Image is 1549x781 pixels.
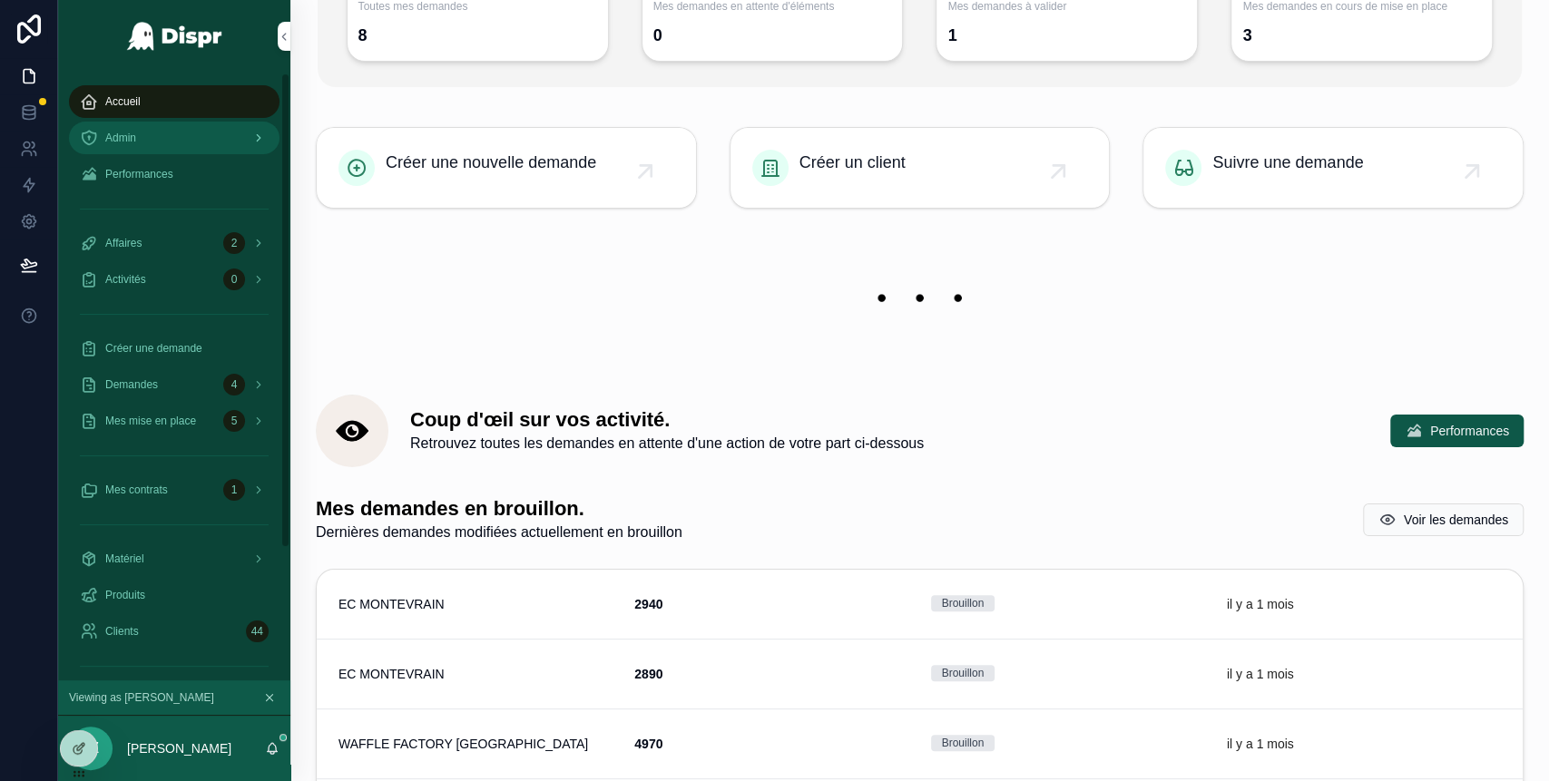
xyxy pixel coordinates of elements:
div: 44 [246,620,269,642]
div: 3 [1242,21,1251,50]
a: Matériel [69,542,279,575]
a: Performances [69,158,279,190]
a: Demandes4 [69,368,279,401]
img: App logo [126,22,223,51]
span: Dernières demandes modifiées actuellement en brouillon [316,522,682,543]
a: Mes contrats1 [69,473,279,506]
p: il y a 1 mois [1227,665,1294,683]
a: Créer une demande [69,332,279,365]
span: Produits [105,588,145,602]
a: Créer une nouvelle demande [317,128,696,208]
a: Produits [69,579,279,611]
span: EC MONTEVRAIN [338,665,445,683]
span: Créer un client [799,150,906,175]
span: Mes mise en place [105,414,196,428]
a: Créer un client [730,128,1110,208]
div: 4 [223,374,245,395]
a: Accueil [69,85,279,118]
span: Performances [1430,422,1509,440]
span: Affaires [105,236,142,250]
a: Admin [69,122,279,154]
span: Clients [105,624,139,639]
span: JZ [83,737,99,759]
iframe: Intercom live chat [1487,719,1531,763]
strong: 2890 [634,667,662,681]
a: Mes mise en place5 [69,405,279,437]
h1: Mes demandes en brouillon. [316,496,682,522]
div: 5 [223,410,245,432]
div: 8 [358,21,368,50]
img: 22208-banner-empty.png [316,259,1524,337]
button: Performances [1390,415,1524,447]
div: 1 [223,479,245,501]
span: Voir les demandes [1404,511,1508,529]
div: 1 [947,21,956,50]
div: scrollable content [58,73,290,680]
span: Accueil [105,94,141,109]
span: Viewing as [PERSON_NAME] [69,690,214,705]
span: Créer une nouvelle demande [386,150,596,175]
strong: 4970 [634,737,662,751]
span: Demandes [105,377,158,392]
strong: 2940 [634,597,662,611]
a: Activités0 [69,263,279,296]
div: Brouillon [942,595,985,611]
span: EC MONTEVRAIN [338,595,445,613]
div: 2 [223,232,245,254]
p: [PERSON_NAME] [127,739,231,757]
a: Clients44 [69,615,279,648]
span: Performances [105,167,173,181]
span: WAFFLE FACTORY [GEOGRAPHIC_DATA] [338,735,588,753]
div: Brouillon [942,665,985,681]
div: 0 [653,21,662,50]
p: il y a 1 mois [1227,595,1294,613]
span: Retrouvez toutes les demandes en attente d'une action de votre part ci-dessous [410,433,924,454]
span: Mes contrats [105,483,168,497]
span: Matériel [105,552,144,566]
div: Brouillon [942,735,985,751]
div: 0 [223,268,245,290]
span: Admin [105,131,136,145]
button: Voir les demandes [1363,503,1524,536]
a: Suivre une demande [1143,128,1523,208]
span: Créer une demande [105,341,202,356]
span: Activités [105,272,146,287]
a: Affaires2 [69,227,279,259]
p: il y a 1 mois [1227,735,1294,753]
h1: Coup d'œil sur vos activité. [410,407,924,433]
span: Suivre une demande [1212,150,1363,175]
